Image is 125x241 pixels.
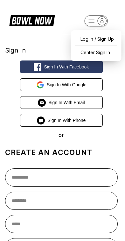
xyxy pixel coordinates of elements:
[74,33,118,45] a: Log In / Sign Up
[20,114,103,127] button: Sign in with Phone
[5,132,118,138] div: or
[74,47,118,58] a: Center Sign In
[47,118,86,123] span: Sign in with Phone
[20,78,103,91] button: Sign in with Google
[20,60,103,73] button: Sign in with Facebook
[5,46,118,54] div: Sign In
[44,64,89,69] span: Sign in with Facebook
[20,96,103,109] button: Sign in with Email
[5,148,118,157] h1: Create an account
[47,82,87,87] span: Sign in with Google
[48,100,85,105] span: Sign in with Email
